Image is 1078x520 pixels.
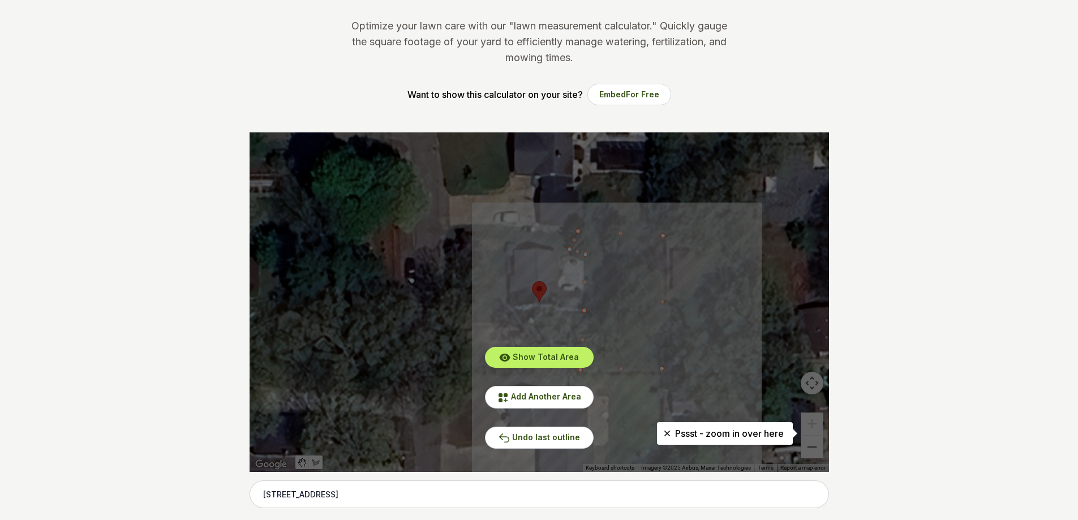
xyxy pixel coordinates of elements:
button: Add Another Area [485,386,594,408]
p: Pssst - zoom in over here [666,427,784,440]
button: Show Total Area [485,347,594,368]
p: Want to show this calculator on your site? [407,88,583,101]
span: Show Total Area [513,352,579,362]
span: Undo last outline [512,432,580,442]
span: Add Another Area [511,392,581,401]
input: Enter your address to get started [250,480,829,509]
button: EmbedFor Free [587,84,671,105]
p: Optimize your lawn care with our "lawn measurement calculator." Quickly gauge the square footage ... [349,18,729,66]
span: For Free [626,89,659,99]
button: Undo last outline [485,427,594,449]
